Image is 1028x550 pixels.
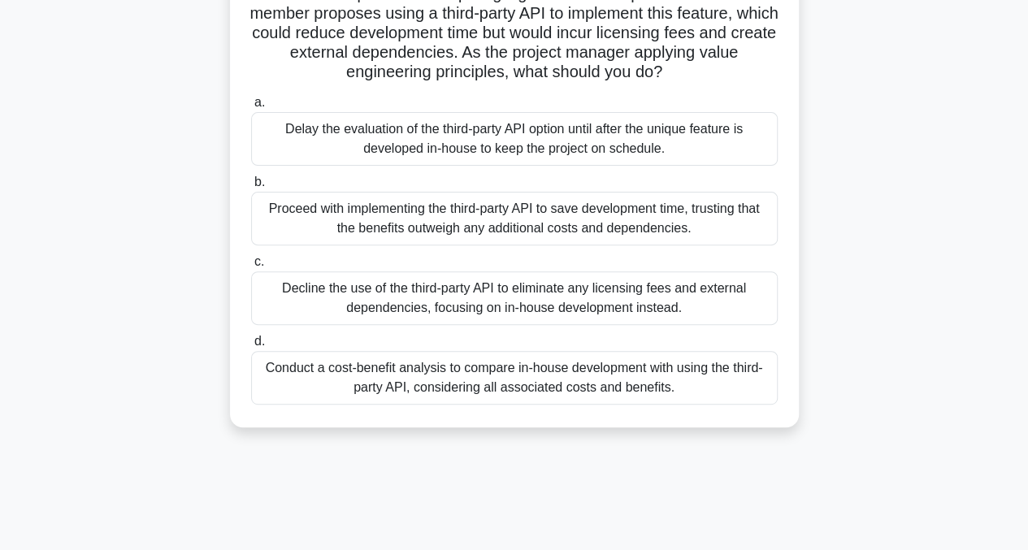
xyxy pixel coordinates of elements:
[251,271,778,325] div: Decline the use of the third-party API to eliminate any licensing fees and external dependencies,...
[254,254,264,268] span: c.
[254,334,265,348] span: d.
[251,351,778,405] div: Conduct a cost-benefit analysis to compare in-house development with using the third-party API, c...
[251,192,778,245] div: Proceed with implementing the third-party API to save development time, trusting that the benefit...
[251,112,778,166] div: Delay the evaluation of the third-party API option until after the unique feature is developed in...
[254,95,265,109] span: a.
[254,175,265,188] span: b.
